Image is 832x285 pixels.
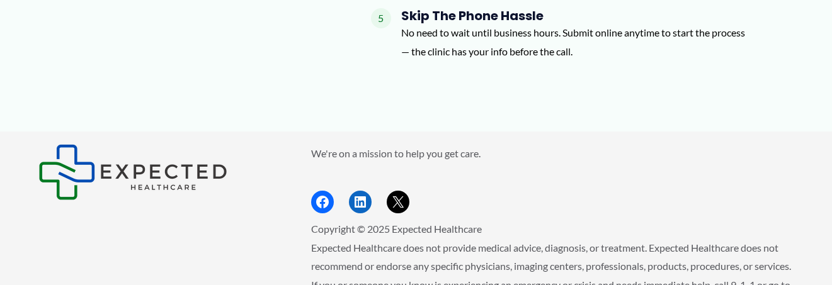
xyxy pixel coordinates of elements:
[401,23,754,60] p: No need to wait until business hours. Submit online anytime to start the process — the clinic has...
[38,144,280,200] aside: Footer Widget 1
[311,144,794,163] p: We're on a mission to help you get care.
[311,144,794,214] aside: Footer Widget 2
[371,8,391,28] span: 5
[401,8,754,23] h4: Skip the Phone Hassle
[311,223,482,235] span: Copyright © 2025 Expected Healthcare
[38,144,227,200] img: Expected Healthcare Logo - side, dark font, small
